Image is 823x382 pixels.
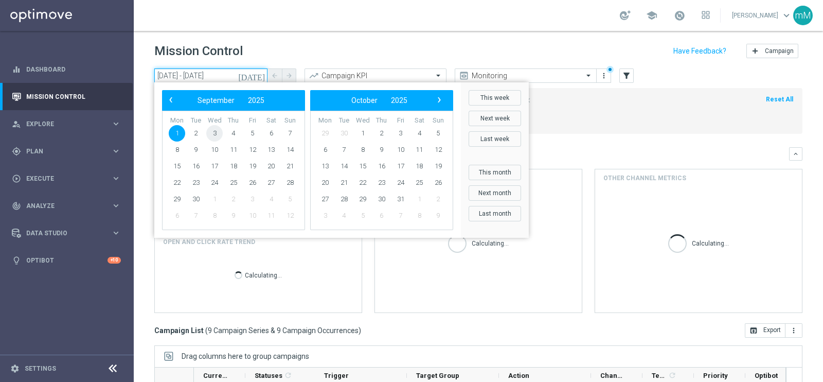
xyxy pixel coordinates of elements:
[373,175,390,191] span: 23
[372,116,391,125] th: weekday
[12,147,21,156] i: gps_fixed
[224,116,243,125] th: weekday
[208,326,359,335] span: 9 Campaign Series & 9 Campaign Occurrences
[430,142,446,158] span: 12
[225,158,242,175] span: 18
[206,142,223,158] span: 10
[11,65,121,74] button: equalizer Dashboard
[282,68,296,83] button: arrow_forward
[11,93,121,101] button: Mission Control
[271,72,278,79] i: arrow_back
[12,174,111,183] div: Execute
[206,125,223,142] span: 3
[263,125,279,142] span: 6
[285,72,293,79] i: arrow_forward
[191,94,241,107] button: September
[26,148,111,154] span: Plan
[237,68,267,84] button: [DATE]
[12,174,21,183] i: play_circle_outline
[12,247,121,274] div: Optibot
[188,142,204,158] span: 9
[282,370,292,381] span: Calculate column
[154,44,243,59] h1: Mission Control
[11,175,121,183] button: play_circle_outline Execute keyboard_arrow_right
[411,142,427,158] span: 11
[652,372,667,379] span: Templates
[284,371,292,379] i: refresh
[206,207,223,224] span: 8
[169,125,185,142] span: 1
[373,191,390,207] span: 30
[282,207,298,224] span: 12
[244,207,261,224] span: 10
[317,125,333,142] span: 29
[11,229,121,237] div: Data Studio keyboard_arrow_right
[111,146,121,156] i: keyboard_arrow_right
[12,83,121,110] div: Mission Control
[336,158,352,175] span: 14
[793,6,813,25] div: mM
[411,175,427,191] span: 25
[206,175,223,191] span: 24
[188,207,204,224] span: 7
[198,96,235,105] span: September
[305,68,446,83] ng-select: Campaign KPI
[790,326,798,335] i: more_vert
[26,203,111,209] span: Analyze
[206,191,223,207] span: 1
[12,65,21,74] i: equalizer
[472,238,509,248] p: Calculating...
[469,165,521,180] button: This month
[606,66,614,73] div: There are unsaved changes
[282,191,298,207] span: 5
[165,94,178,107] button: ‹
[169,142,185,158] span: 8
[416,372,459,379] span: Target Group
[430,125,446,142] span: 5
[282,125,298,142] span: 7
[244,142,261,158] span: 12
[317,191,333,207] span: 27
[622,71,631,80] i: filter_alt
[354,142,371,158] span: 8
[11,256,121,265] button: lightbulb Optibot +10
[241,94,271,107] button: 2025
[619,68,634,83] button: filter_alt
[12,119,111,129] div: Explore
[263,142,279,158] span: 13
[282,175,298,191] span: 28
[168,116,187,125] th: weekday
[309,71,319,81] i: trending_up
[12,201,21,211] i: track_changes
[163,237,255,247] h4: OPEN AND CLICK RATE TREND
[245,270,282,280] p: Calculating...
[188,158,204,175] span: 16
[745,323,785,338] button: open_in_browser Export
[154,68,267,83] input: Select date range
[373,207,390,224] span: 6
[263,207,279,224] span: 11
[26,230,111,236] span: Data Studio
[154,326,361,335] h3: Campaign List
[263,158,279,175] span: 20
[751,47,759,55] i: add
[154,82,529,238] bs-daterangepicker-container: calendar
[428,116,448,125] th: weekday
[206,158,223,175] span: 17
[26,83,121,110] a: Mission Control
[11,147,121,155] button: gps_fixed Plan keyboard_arrow_right
[392,142,409,158] span: 10
[430,191,446,207] span: 2
[392,158,409,175] span: 17
[603,173,686,183] h4: Other channel metrics
[26,176,111,182] span: Execute
[432,94,445,107] button: ›
[12,119,21,129] i: person_search
[781,10,792,21] span: keyboard_arrow_down
[411,207,427,224] span: 8
[789,147,802,161] button: keyboard_arrow_down
[169,191,185,207] span: 29
[205,116,224,125] th: weekday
